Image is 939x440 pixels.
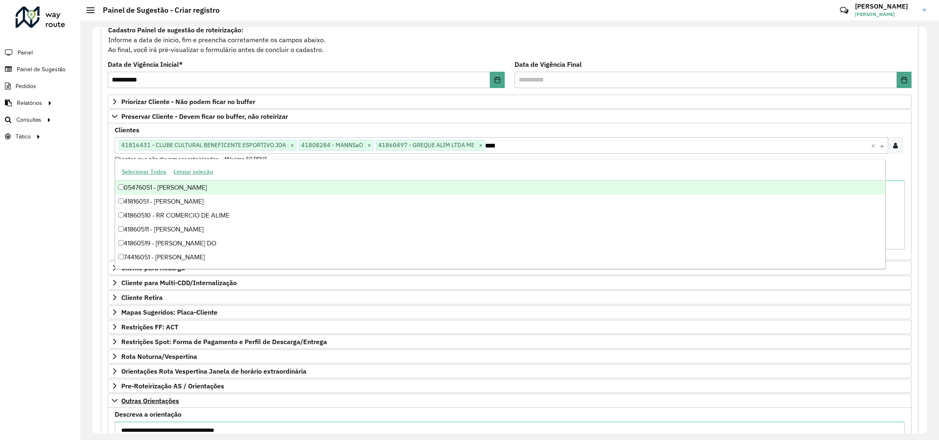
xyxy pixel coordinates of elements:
[108,95,912,109] a: Priorizar Cliente - Não podem ficar no buffer
[121,294,163,301] span: Cliente Retira
[121,265,185,271] span: Cliente para Recarga
[121,309,218,315] span: Mapas Sugeridos: Placa-Cliente
[18,48,33,57] span: Painel
[365,141,373,150] span: ×
[121,279,237,286] span: Cliente para Multi-CDD/Internalização
[897,72,912,88] button: Choose Date
[115,155,268,163] small: Clientes que não devem ser roteirizados – Máximo 50 PDVS
[108,335,912,349] a: Restrições Spot: Forma de Pagamento e Perfil de Descarga/Entrega
[288,141,296,150] span: ×
[121,368,306,374] span: Orientações Rota Vespertina Janela de horário extraordinária
[476,141,485,150] span: ×
[121,98,255,105] span: Priorizar Cliente - Não podem ficar no buffer
[115,209,885,222] div: 41860510 - RR COMERCIO DE ALIME
[17,99,42,107] span: Relatórios
[121,397,179,404] span: Outras Orientações
[17,65,66,74] span: Painel de Sugestão
[115,236,885,250] div: 41860519 - [PERSON_NAME] DO
[115,125,139,135] label: Clientes
[108,320,912,334] a: Restrições FF: ACT
[115,409,181,419] label: Descreva a orientação
[95,6,220,15] h2: Painel de Sugestão - Criar registro
[119,140,288,150] span: 41816431 - CLUBE CULTURAL BENEFICENTE ESPORTIVO JOA
[170,166,217,178] button: Limpar seleção
[108,25,912,55] div: Informe a data de inicio, fim e preencha corretamente os campos abaixo. Ao final, você irá pré-vi...
[108,59,183,69] label: Data de Vigência Inicial
[490,72,505,88] button: Choose Date
[115,159,885,269] ng-dropdown-panel: Options list
[376,140,476,150] span: 41860497 - GREQUE ALIM LTDA ME
[108,305,912,319] a: Mapas Sugeridos: Placa-Cliente
[108,349,912,363] a: Rota Noturna/Vespertina
[108,261,912,275] a: Cliente para Recarga
[108,109,912,123] a: Preservar Cliente - Devem ficar no buffer, não roteirizar
[515,59,582,69] label: Data de Vigência Final
[121,338,327,345] span: Restrições Spot: Forma de Pagamento e Perfil de Descarga/Entrega
[118,166,170,178] button: Selecionar Todos
[108,123,912,260] div: Preservar Cliente - Devem ficar no buffer, não roteirizar
[855,2,916,10] h3: [PERSON_NAME]
[115,222,885,236] div: 41860511 - [PERSON_NAME]
[108,379,912,393] a: Pre-Roteirização AS / Orientações
[16,116,41,124] span: Consultas
[121,383,224,389] span: Pre-Roteirização AS / Orientações
[108,26,243,34] strong: Cadastro Painel de sugestão de roteirização:
[121,324,178,330] span: Restrições FF: ACT
[115,195,885,209] div: 41816051 - [PERSON_NAME]
[108,290,912,304] a: Cliente Retira
[115,250,885,264] div: 74416051 - [PERSON_NAME]
[121,353,197,360] span: Rota Noturna/Vespertina
[871,141,878,150] span: Clear all
[16,132,31,141] span: Tático
[108,394,912,408] a: Outras Orientações
[121,113,288,120] span: Preservar Cliente - Devem ficar no buffer, não roteirizar
[835,2,853,19] a: Contato Rápido
[299,140,365,150] span: 41808284 - MANNSaO
[115,181,885,195] div: 05476051 - [PERSON_NAME]
[108,364,912,378] a: Orientações Rota Vespertina Janela de horário extraordinária
[108,276,912,290] a: Cliente para Multi-CDD/Internalização
[16,82,36,91] span: Pedidos
[855,11,916,18] span: [PERSON_NAME]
